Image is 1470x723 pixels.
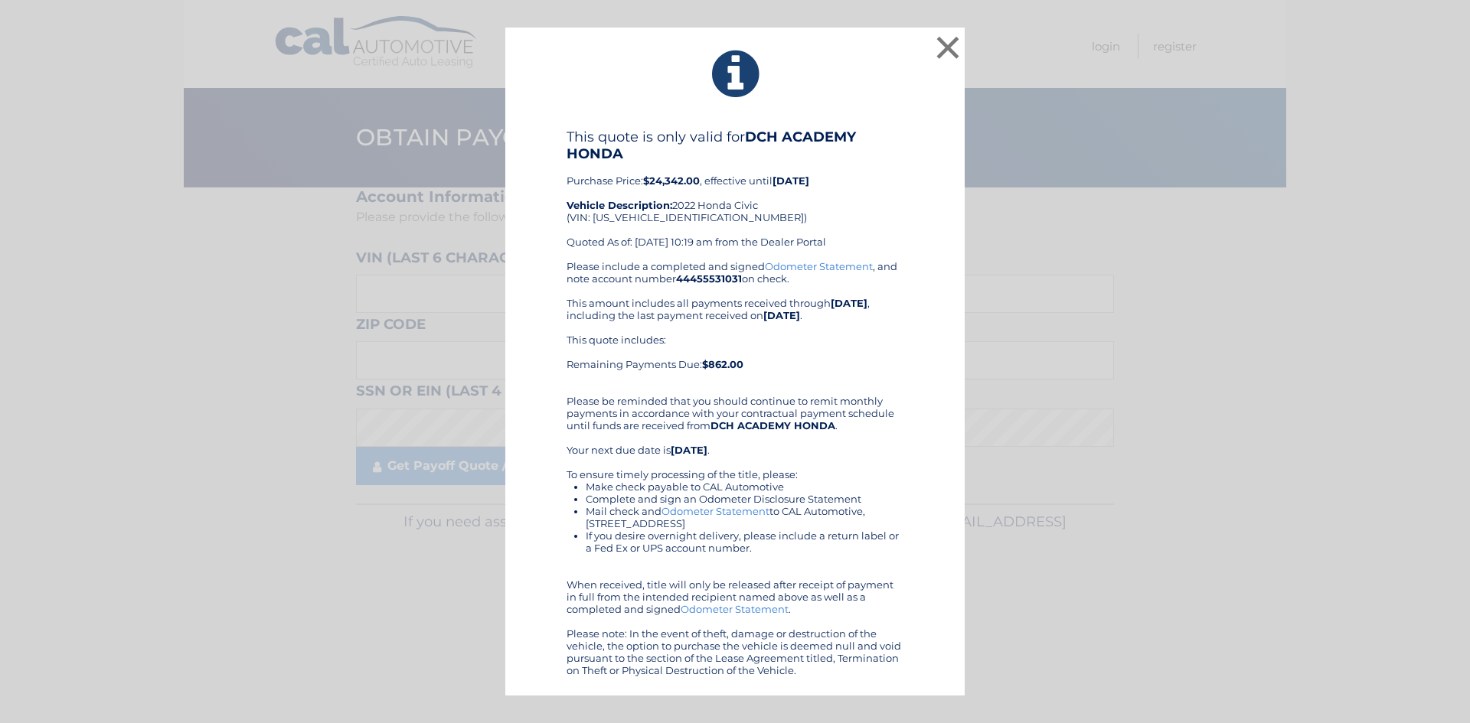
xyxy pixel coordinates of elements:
[643,174,700,187] b: $24,342.00
[671,444,707,456] b: [DATE]
[933,32,963,63] button: ×
[586,480,903,493] li: Make check payable to CAL Automotive
[661,505,769,517] a: Odometer Statement
[773,174,809,187] b: [DATE]
[567,199,672,211] strong: Vehicle Description:
[763,309,800,321] b: [DATE]
[831,297,867,309] b: [DATE]
[586,529,903,554] li: If you desire overnight delivery, please include a return label or a Fed Ex or UPS account number.
[676,272,742,285] b: 44455531031
[586,505,903,529] li: Mail check and to CAL Automotive, [STREET_ADDRESS]
[586,493,903,505] li: Complete and sign an Odometer Disclosure Statement
[567,260,903,676] div: Please include a completed and signed , and note account number on check. This amount includes al...
[567,129,903,162] h4: This quote is only valid for
[702,358,743,370] b: $862.00
[765,260,873,272] a: Odometer Statement
[681,603,789,615] a: Odometer Statement
[567,129,856,162] b: DCH ACADEMY HONDA
[567,334,903,383] div: This quote includes: Remaining Payments Due:
[710,419,835,432] b: DCH ACADEMY HONDA
[567,129,903,260] div: Purchase Price: , effective until 2022 Honda Civic (VIN: [US_VEHICLE_IDENTIFICATION_NUMBER]) Quot...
